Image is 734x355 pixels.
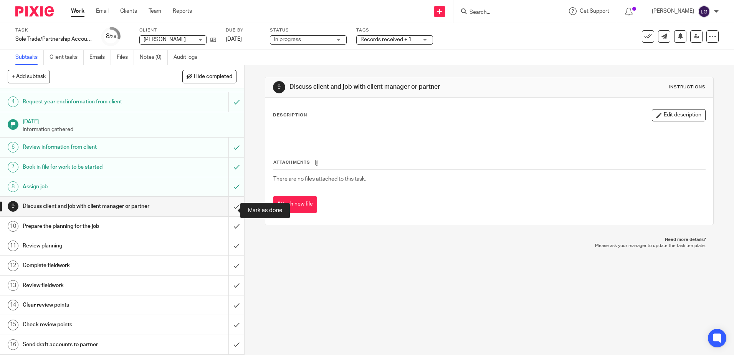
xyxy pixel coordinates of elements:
[140,50,168,65] a: Notes (0)
[194,74,232,80] span: Hide completed
[149,7,161,15] a: Team
[23,201,155,212] h1: Discuss client and job with client manager or partner
[173,7,192,15] a: Reports
[8,241,18,251] div: 11
[273,160,310,164] span: Attachments
[15,27,92,33] label: Task
[109,35,116,39] small: /28
[23,161,155,173] h1: Book in file for work to be started
[226,36,242,42] span: [DATE]
[270,27,347,33] label: Status
[273,112,307,118] p: Description
[273,237,706,243] p: Need more details?
[23,339,155,350] h1: Send draft accounts to partner
[8,300,18,310] div: 14
[89,50,111,65] a: Emails
[273,196,317,213] button: Attach new file
[50,50,84,65] a: Client tasks
[8,280,18,291] div: 13
[15,6,54,17] img: Pixie
[23,319,155,330] h1: Check review points
[23,260,155,271] h1: Complete fieldwork
[117,50,134,65] a: Files
[669,84,706,90] div: Instructions
[23,221,155,232] h1: Prepare the planning for the job
[8,181,18,192] div: 8
[698,5,710,18] img: svg%3E
[23,126,237,133] p: Information gathered
[8,260,18,271] div: 12
[15,50,44,65] a: Subtasks
[182,70,236,83] button: Hide completed
[8,339,18,350] div: 16
[23,141,155,153] h1: Review information from client
[360,37,412,42] span: Records received + 1
[8,96,18,107] div: 4
[106,32,116,41] div: 8
[652,7,694,15] p: [PERSON_NAME]
[8,201,18,212] div: 9
[71,7,84,15] a: Work
[23,240,155,252] h1: Review planning
[356,27,433,33] label: Tags
[8,162,18,173] div: 7
[8,70,50,83] button: + Add subtask
[8,221,18,232] div: 10
[8,142,18,153] div: 6
[144,37,186,42] span: [PERSON_NAME]
[273,243,706,249] p: Please ask your manager to update the task template.
[289,83,506,91] h1: Discuss client and job with client manager or partner
[580,8,609,14] span: Get Support
[469,9,538,16] input: Search
[23,96,155,108] h1: Request year end information from client
[8,320,18,330] div: 15
[120,7,137,15] a: Clients
[273,176,366,182] span: There are no files attached to this task.
[23,280,155,291] h1: Review fieldwork
[226,27,260,33] label: Due by
[23,299,155,311] h1: Clear review points
[652,109,706,121] button: Edit description
[96,7,109,15] a: Email
[273,81,285,93] div: 9
[15,35,92,43] div: Sole Trade/Partnership Accounts
[23,116,237,126] h1: [DATE]
[274,37,301,42] span: In progress
[139,27,216,33] label: Client
[23,181,155,192] h1: Assign job
[174,50,203,65] a: Audit logs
